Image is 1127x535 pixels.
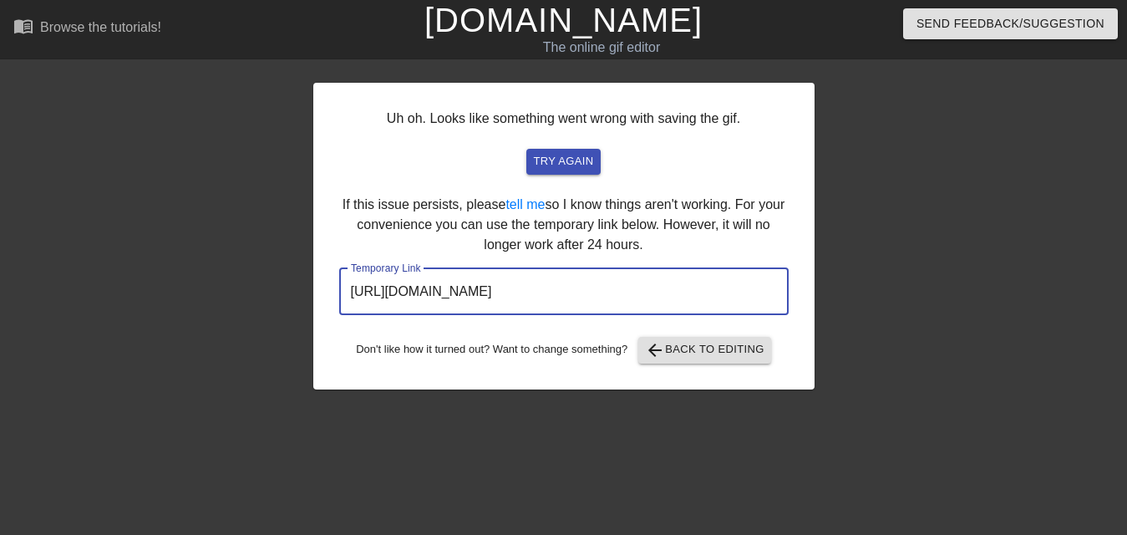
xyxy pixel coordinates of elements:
a: tell me [505,197,545,211]
div: The online gif editor [384,38,820,58]
span: Send Feedback/Suggestion [916,13,1104,34]
a: Browse the tutorials! [13,16,161,42]
span: menu_book [13,16,33,36]
button: Send Feedback/Suggestion [903,8,1118,39]
div: Uh oh. Looks like something went wrong with saving the gif. If this issue persists, please so I k... [313,83,815,390]
div: Don't like how it turned out? Want to change something? [339,337,789,364]
button: Back to Editing [638,337,771,364]
a: [DOMAIN_NAME] [424,2,703,38]
input: bare [339,268,789,315]
span: Back to Editing [645,340,764,360]
div: Browse the tutorials! [40,20,161,34]
span: try again [533,152,593,171]
span: arrow_back [645,340,665,360]
button: try again [526,149,600,175]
